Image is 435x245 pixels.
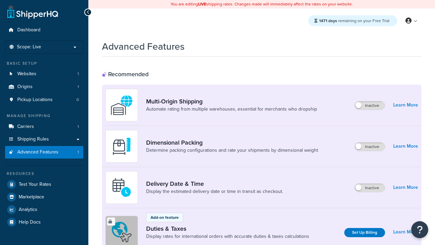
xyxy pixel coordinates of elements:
[146,139,318,146] a: Dimensional Packing
[5,68,83,80] li: Websites
[17,149,58,155] span: Advanced Features
[393,183,418,192] a: Learn More
[146,188,283,195] a: Display the estimated delivery date or time in transit as checkout.
[76,97,79,103] span: 0
[393,142,418,151] a: Learn More
[5,94,83,106] li: Pickup Locations
[146,225,309,232] a: Duties & Taxes
[151,214,179,220] p: Add-on feature
[17,84,33,90] span: Origins
[110,93,134,117] img: WatD5o0RtDAAAAAElFTkSuQmCC
[319,18,337,24] strong: 1471 days
[17,97,53,103] span: Pickup Locations
[19,194,44,200] span: Marketplace
[17,27,40,33] span: Dashboard
[17,124,34,130] span: Carriers
[5,94,83,106] a: Pickup Locations0
[5,178,83,191] a: Test Your Rates
[393,227,418,237] a: Learn More
[393,100,418,110] a: Learn More
[411,221,428,238] button: Open Resource Center
[5,24,83,36] a: Dashboard
[355,184,385,192] label: Inactive
[5,113,83,119] div: Manage Shipping
[110,134,134,158] img: DTVBYsAAAAAASUVORK5CYII=
[146,98,317,105] a: Multi-Origin Shipping
[17,44,41,50] span: Scope: Live
[77,149,79,155] span: 1
[77,124,79,130] span: 1
[110,176,134,199] img: gfkeb5ejjkALwAAAABJRU5ErkJggg==
[5,133,83,146] a: Shipping Rules
[77,84,79,90] span: 1
[102,40,185,53] h1: Advanced Features
[5,81,83,93] a: Origins1
[344,228,385,237] a: Set Up Billing
[5,203,83,216] a: Analytics
[5,68,83,80] a: Websites1
[198,1,206,7] b: LIVE
[355,143,385,151] label: Inactive
[5,81,83,93] li: Origins
[19,182,51,187] span: Test Your Rates
[146,147,318,154] a: Determine packing configurations and rate your shipments by dimensional weight
[5,61,83,66] div: Basic Setup
[102,70,149,78] div: Recommended
[17,136,49,142] span: Shipping Rules
[5,146,83,159] li: Advanced Features
[5,216,83,228] a: Help Docs
[5,120,83,133] li: Carriers
[5,146,83,159] a: Advanced Features1
[146,106,317,113] a: Automate rating from multiple warehouses, essential for merchants who dropship
[5,120,83,133] a: Carriers1
[77,71,79,77] span: 1
[5,191,83,203] a: Marketplace
[146,233,309,240] a: Display rates for international orders with accurate duties & taxes calculations
[19,219,41,225] span: Help Docs
[17,71,36,77] span: Websites
[19,207,37,213] span: Analytics
[319,18,389,24] span: remaining on your Free Trial
[355,101,385,110] label: Inactive
[146,180,283,187] a: Delivery Date & Time
[5,171,83,177] div: Resources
